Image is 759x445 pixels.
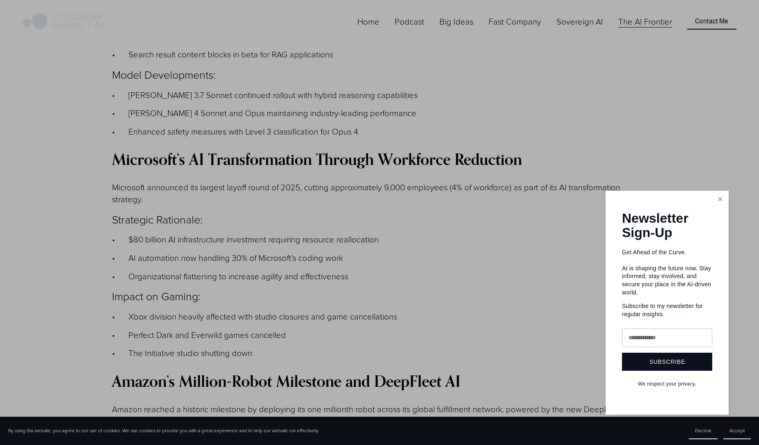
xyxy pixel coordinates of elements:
[8,427,319,434] p: By using this website, you agree to our use of cookies. We use cookies to provide you with a grea...
[723,422,751,439] button: Accept
[729,427,745,434] span: Accept
[622,211,712,240] h1: Newsletter Sign-Up
[622,353,712,371] button: Subscribe
[622,302,712,318] p: Subscribe to my newsletter for regular insights.
[689,422,718,439] button: Decline
[695,427,711,434] span: Decline
[622,381,712,388] p: We respect your privacy.
[649,358,685,365] span: Subscribe
[713,192,727,206] a: Close
[622,249,712,297] p: Get Ahead of the Curve. AI is shaping the future now. Stay informed, stay involved, and secure yo...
